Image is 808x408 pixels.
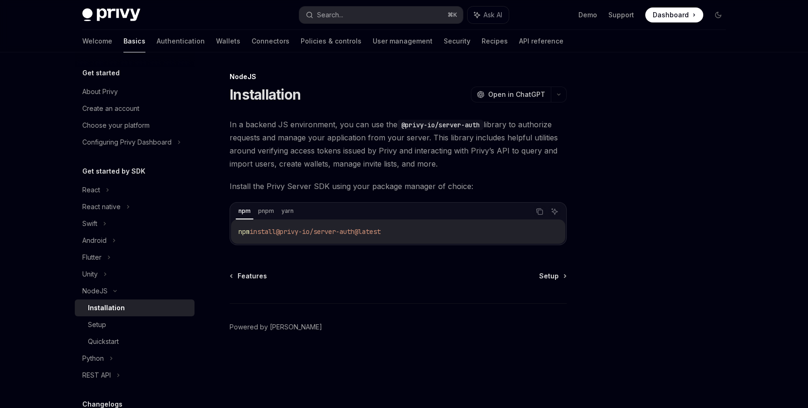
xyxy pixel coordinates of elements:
[230,118,567,170] span: In a backend JS environment, you can use the library to authorize requests and manage your applic...
[82,8,140,22] img: dark logo
[75,316,195,333] a: Setup
[397,120,483,130] code: @privy-io/server-auth
[645,7,703,22] a: Dashboard
[255,205,277,217] div: pnpm
[230,180,567,193] span: Install the Privy Server SDK using your package manager of choice:
[578,10,597,20] a: Demo
[482,30,508,52] a: Recipes
[711,7,726,22] button: Toggle dark mode
[216,30,240,52] a: Wallets
[373,30,433,52] a: User management
[238,227,250,236] span: npm
[317,9,343,21] div: Search...
[279,205,296,217] div: yarn
[468,7,509,23] button: Ask AI
[82,67,120,79] h5: Get started
[653,10,689,20] span: Dashboard
[82,30,112,52] a: Welcome
[519,30,563,52] a: API reference
[82,201,121,212] div: React native
[238,271,267,281] span: Features
[447,11,457,19] span: ⌘ K
[82,353,104,364] div: Python
[123,30,145,52] a: Basics
[82,252,101,263] div: Flutter
[75,333,195,350] a: Quickstart
[230,322,322,332] a: Powered by [PERSON_NAME]
[231,271,267,281] a: Features
[82,269,98,280] div: Unity
[230,72,567,81] div: NodeJS
[483,10,502,20] span: Ask AI
[471,87,551,102] button: Open in ChatGPT
[82,137,172,148] div: Configuring Privy Dashboard
[82,285,108,297] div: NodeJS
[539,271,566,281] a: Setup
[488,90,545,99] span: Open in ChatGPT
[548,205,561,218] button: Ask AI
[444,30,470,52] a: Security
[75,117,195,134] a: Choose your platform
[157,30,205,52] a: Authentication
[299,7,463,23] button: Search...⌘K
[534,205,546,218] button: Copy the contents from the code block
[82,235,107,246] div: Android
[82,103,139,114] div: Create an account
[88,319,106,330] div: Setup
[608,10,634,20] a: Support
[88,336,119,347] div: Quickstart
[75,100,195,117] a: Create an account
[252,30,289,52] a: Connectors
[75,83,195,100] a: About Privy
[82,120,150,131] div: Choose your platform
[82,370,111,381] div: REST API
[82,218,97,229] div: Swift
[539,271,559,281] span: Setup
[88,302,125,313] div: Installation
[230,86,301,103] h1: Installation
[82,166,145,177] h5: Get started by SDK
[82,184,100,196] div: React
[276,227,381,236] span: @privy-io/server-auth@latest
[75,299,195,316] a: Installation
[301,30,361,52] a: Policies & controls
[236,205,253,217] div: npm
[82,86,118,97] div: About Privy
[250,227,276,236] span: install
